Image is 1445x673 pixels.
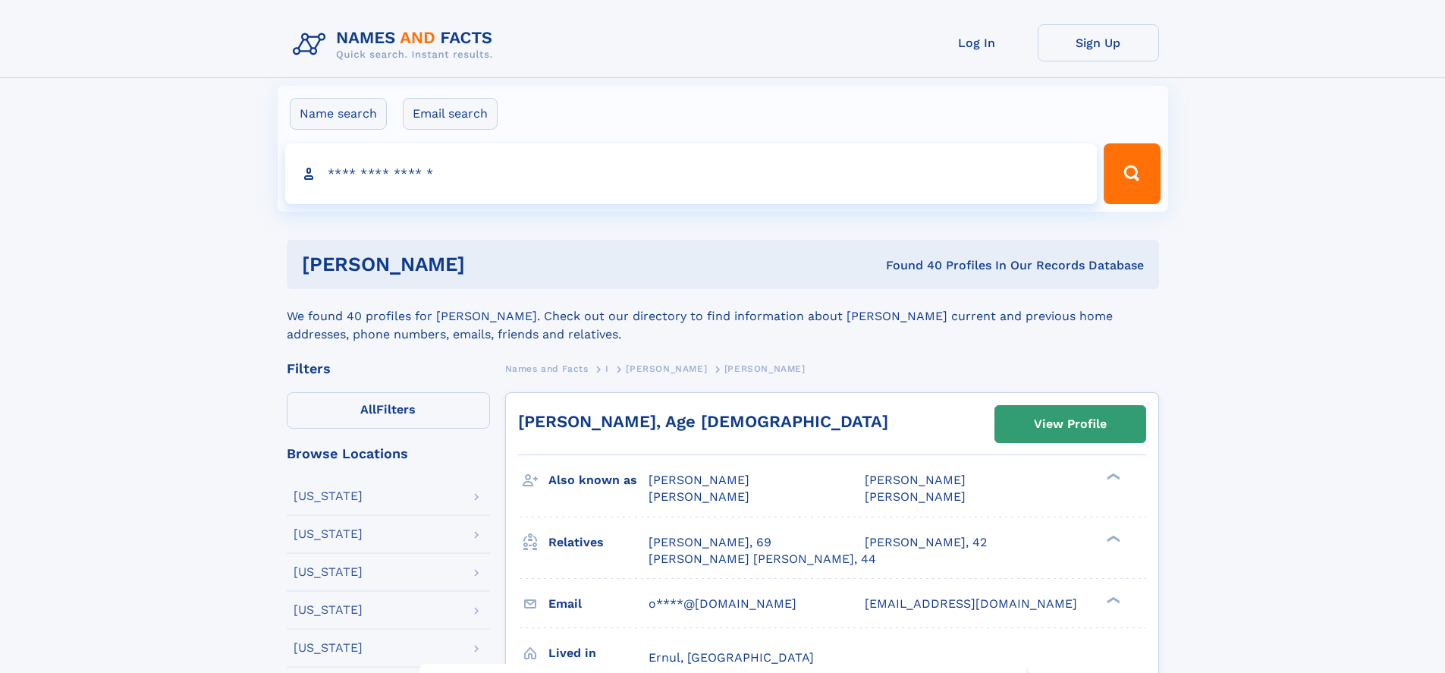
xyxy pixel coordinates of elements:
[403,98,498,130] label: Email search
[1103,472,1121,482] div: ❯
[360,402,376,417] span: All
[865,489,966,504] span: [PERSON_NAME]
[287,447,490,461] div: Browse Locations
[865,473,966,487] span: [PERSON_NAME]
[302,255,676,274] h1: [PERSON_NAME]
[518,412,888,431] a: [PERSON_NAME], Age [DEMOGRAPHIC_DATA]
[649,473,749,487] span: [PERSON_NAME]
[548,640,649,666] h3: Lived in
[548,467,649,493] h3: Also known as
[1034,407,1107,442] div: View Profile
[294,490,363,502] div: [US_STATE]
[285,143,1098,204] input: search input
[675,257,1144,274] div: Found 40 Profiles In Our Records Database
[649,551,876,568] a: [PERSON_NAME] [PERSON_NAME], 44
[287,362,490,376] div: Filters
[605,359,609,378] a: I
[865,534,987,551] a: [PERSON_NAME], 42
[548,530,649,555] h3: Relatives
[1104,143,1160,204] button: Search Button
[626,359,707,378] a: [PERSON_NAME]
[1103,595,1121,605] div: ❯
[290,98,387,130] label: Name search
[995,406,1145,442] a: View Profile
[505,359,589,378] a: Names and Facts
[287,392,490,429] label: Filters
[294,566,363,578] div: [US_STATE]
[626,363,707,374] span: [PERSON_NAME]
[1103,533,1121,543] div: ❯
[605,363,609,374] span: I
[287,24,505,65] img: Logo Names and Facts
[649,489,749,504] span: [PERSON_NAME]
[1038,24,1159,61] a: Sign Up
[865,596,1077,611] span: [EMAIL_ADDRESS][DOMAIN_NAME]
[287,289,1159,344] div: We found 40 profiles for [PERSON_NAME]. Check out our directory to find information about [PERSON...
[294,642,363,654] div: [US_STATE]
[294,604,363,616] div: [US_STATE]
[649,534,771,551] a: [PERSON_NAME], 69
[294,528,363,540] div: [US_STATE]
[724,363,806,374] span: [PERSON_NAME]
[649,650,814,665] span: Ernul, [GEOGRAPHIC_DATA]
[916,24,1038,61] a: Log In
[548,591,649,617] h3: Email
